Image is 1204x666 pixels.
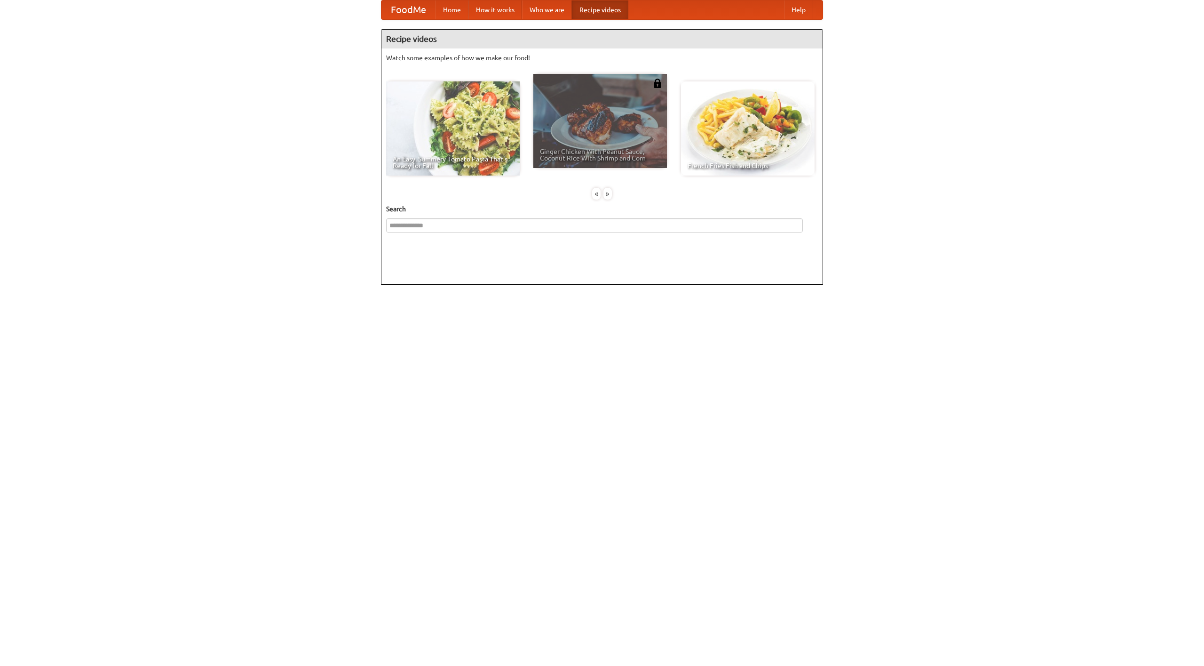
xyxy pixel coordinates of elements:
[386,204,818,214] h5: Search
[522,0,572,19] a: Who we are
[393,156,513,169] span: An Easy, Summery Tomato Pasta That's Ready for Fall
[468,0,522,19] a: How it works
[386,53,818,63] p: Watch some examples of how we make our food!
[653,79,662,88] img: 483408.png
[603,188,612,200] div: »
[381,30,823,48] h4: Recipe videos
[688,162,808,169] span: French Fries Fish and Chips
[436,0,468,19] a: Home
[681,81,815,176] a: French Fries Fish and Chips
[572,0,628,19] a: Recipe videos
[386,81,520,176] a: An Easy, Summery Tomato Pasta That's Ready for Fall
[592,188,601,200] div: «
[381,0,436,19] a: FoodMe
[784,0,813,19] a: Help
